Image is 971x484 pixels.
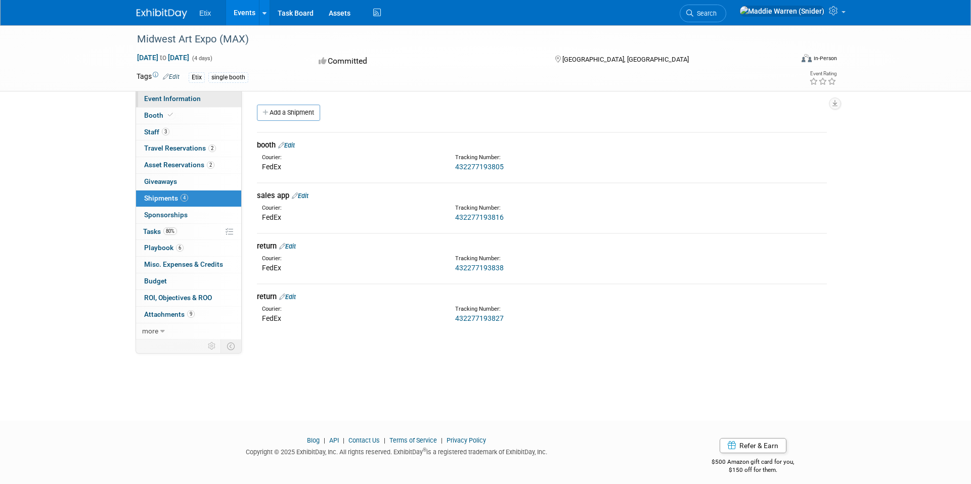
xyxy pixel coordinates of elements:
[168,112,173,118] i: Booth reservation complete
[136,224,241,240] a: Tasks80%
[455,163,504,171] a: 432277193805
[144,310,195,318] span: Attachments
[144,260,223,268] span: Misc. Expenses & Credits
[136,273,241,289] a: Budget
[144,111,175,119] span: Booth
[733,53,837,68] div: Event Format
[144,277,167,285] span: Budget
[136,290,241,306] a: ROI, Objectives & ROO
[693,10,717,17] span: Search
[144,94,201,103] span: Event Information
[262,204,440,212] div: Courier:
[340,437,347,444] span: |
[262,305,440,313] div: Courier:
[809,71,836,76] div: Event Rating
[207,161,214,169] span: 2
[144,294,212,302] span: ROI, Objectives & ROO
[257,292,827,302] div: return
[187,310,195,318] span: 9
[136,108,241,124] a: Booth
[136,190,241,207] a: Shipments4
[262,212,440,222] div: FedEx
[562,56,689,63] span: [GEOGRAPHIC_DATA], [GEOGRAPHIC_DATA]
[137,9,187,19] img: ExhibitDay
[143,227,177,235] span: Tasks
[329,437,339,444] a: API
[189,72,205,83] div: Etix
[257,190,827,201] div: sales app
[191,55,212,62] span: (4 days)
[455,255,682,263] div: Tracking Number:
[381,437,388,444] span: |
[389,437,437,444] a: Terms of Service
[144,211,188,219] span: Sponsorships
[144,128,169,136] span: Staff
[137,53,190,62] span: [DATE] [DATE]
[423,447,426,453] sup: ®
[163,227,177,235] span: 80%
[292,192,308,200] a: Edit
[455,264,504,272] a: 432277193838
[278,141,295,149] a: Edit
[208,144,216,152] span: 2
[137,71,180,83] td: Tags
[680,5,726,22] a: Search
[262,255,440,263] div: Courier:
[739,6,825,17] img: Maddie Warren (Snider)
[257,105,320,121] a: Add a Shipment
[208,72,248,83] div: single booth
[136,207,241,223] a: Sponsorships
[137,445,656,457] div: Copyright © 2025 ExhibitDay, Inc. All rights reserved. ExhibitDay is a registered trademark of Ex...
[136,140,241,157] a: Travel Reservations2
[162,128,169,135] span: 3
[455,204,682,212] div: Tracking Number:
[321,437,328,444] span: |
[307,437,320,444] a: Blog
[144,161,214,169] span: Asset Reservations
[813,55,837,62] div: In-Person
[144,194,188,202] span: Shipments
[455,154,682,162] div: Tracking Number:
[279,243,296,250] a: Edit
[262,154,440,162] div: Courier:
[158,54,168,62] span: to
[176,244,184,252] span: 6
[262,313,440,323] div: FedEx
[257,140,827,151] div: booth
[455,305,682,313] div: Tracking Number:
[134,30,777,49] div: Midwest Art Expo (MAX)
[438,437,445,444] span: |
[455,213,504,221] a: 432277193816
[279,293,296,301] a: Edit
[455,314,504,322] a: 432277193827
[262,263,440,273] div: FedEx
[181,194,188,202] span: 4
[316,53,539,70] div: Committed
[221,340,242,353] td: Toggle Event Tabs
[203,340,221,353] td: Personalize Event Tab Strip
[136,307,241,323] a: Attachments9
[199,9,211,17] span: Etix
[802,54,812,62] img: Format-Inperson.png
[672,466,835,474] div: $150 off for them.
[720,438,786,453] a: Refer & Earn
[262,162,440,172] div: FedEx
[136,124,241,140] a: Staff3
[144,144,216,152] span: Travel Reservations
[136,323,241,340] a: more
[136,257,241,273] a: Misc. Expenses & Credits
[136,174,241,190] a: Giveaways
[257,241,827,252] div: return
[136,240,241,256] a: Playbook6
[136,157,241,173] a: Asset Reservations2
[144,244,184,252] span: Playbook
[163,73,180,80] a: Edit
[144,177,177,185] span: Giveaways
[447,437,486,444] a: Privacy Policy
[142,327,158,335] span: more
[672,451,835,474] div: $500 Amazon gift card for you,
[136,91,241,107] a: Event Information
[348,437,380,444] a: Contact Us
